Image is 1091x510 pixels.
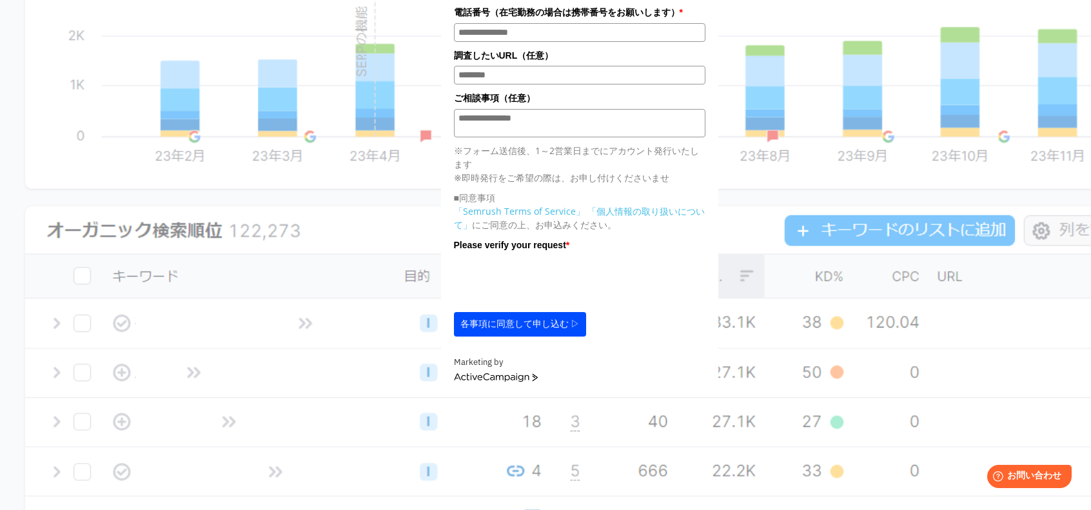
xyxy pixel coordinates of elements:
label: 電話番号（在宅勤務の場合は携帯番号をお願いします） [454,5,705,19]
iframe: Help widget launcher [976,460,1077,496]
label: Please verify your request [454,238,705,252]
p: にご同意の上、お申込みください。 [454,204,705,231]
a: 「個人情報の取り扱いについて」 [454,205,705,231]
iframe: reCAPTCHA [454,255,650,306]
p: ※フォーム送信後、1～2営業日までにアカウント発行いたします ※即時発行をご希望の際は、お申し付けくださいませ [454,144,705,184]
a: 「Semrush Terms of Service」 [454,205,585,217]
label: 調査したいURL（任意） [454,48,705,63]
div: Marketing by [454,356,705,369]
label: ご相談事項（任意） [454,91,705,105]
button: 各事項に同意して申し込む ▷ [454,312,587,337]
p: ■同意事項 [454,191,705,204]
